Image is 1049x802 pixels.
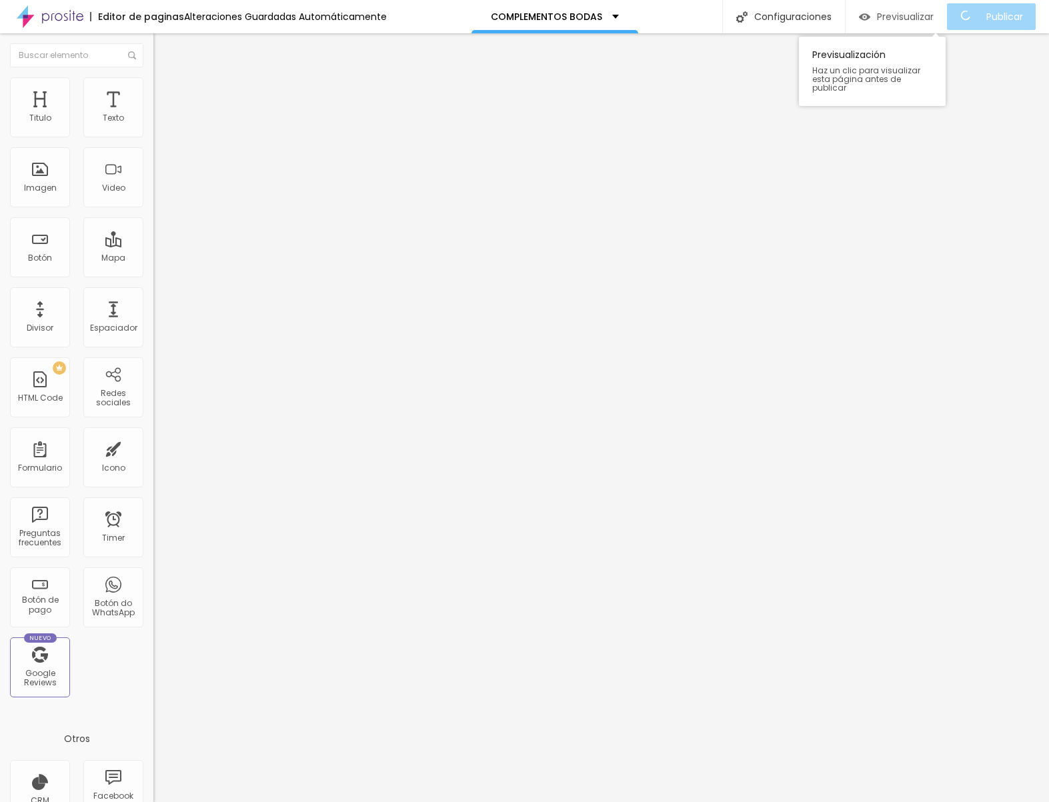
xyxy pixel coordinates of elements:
[102,463,125,473] div: Icono
[102,183,125,193] div: Video
[18,463,62,473] div: Formulario
[27,323,53,333] div: Divisor
[103,113,124,123] div: Texto
[102,533,125,543] div: Timer
[812,66,932,93] span: Haz un clic para visualizar esta página antes de publicar
[18,393,63,403] div: HTML Code
[13,529,66,548] div: Preguntas frecuentes
[101,253,125,263] div: Mapa
[87,389,139,408] div: Redes sociales
[13,669,66,688] div: Google Reviews
[736,11,748,23] img: Icone
[947,3,1036,30] button: Publicar
[846,3,947,30] button: Previsualizar
[24,183,57,193] div: Imagen
[87,599,139,618] div: Botón do WhatsApp
[153,33,1049,802] iframe: Editor
[90,323,137,333] div: Espaciador
[986,11,1023,22] span: Publicar
[13,595,66,615] div: Botón de pago
[184,12,387,21] div: Alteraciones Guardadas Automáticamente
[128,51,136,59] img: Icone
[491,12,602,21] p: COMPLEMENTOS BODAS
[90,12,184,21] div: Editor de paginas
[10,43,143,67] input: Buscar elemento
[877,11,934,22] span: Previsualizar
[859,11,870,23] img: view-1.svg
[24,633,57,643] div: Nuevo
[799,37,946,106] div: Previsualización
[28,253,52,263] div: Botón
[29,113,51,123] div: Titulo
